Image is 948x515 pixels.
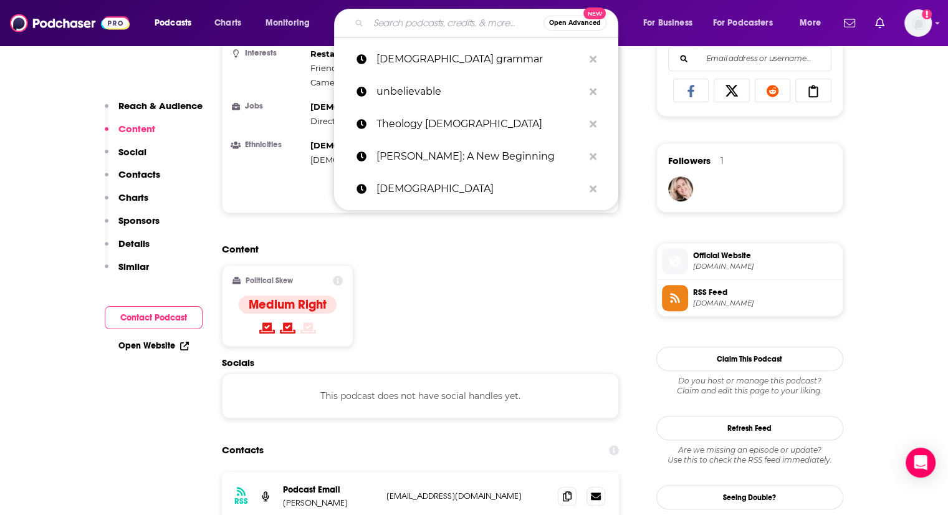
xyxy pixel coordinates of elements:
[721,155,724,166] div: 1
[662,285,838,311] a: RSS Feed[DOMAIN_NAME]
[105,123,155,146] button: Content
[214,14,241,32] span: Charts
[105,238,150,261] button: Details
[105,306,203,329] button: Contact Podcast
[673,79,709,102] a: Share on Facebook
[791,13,836,33] button: open menu
[376,108,583,140] p: Theology Mom
[283,484,376,495] p: Podcast Email
[310,155,407,165] span: [DEMOGRAPHIC_DATA]
[310,100,457,114] span: ,
[693,287,838,298] span: RSS Feed
[656,376,843,396] div: Claim and edit this page to your liking.
[222,438,264,462] h2: Contacts
[310,102,455,112] span: [DEMOGRAPHIC_DATA]/Ministers
[583,7,606,19] span: New
[234,496,248,506] h3: RSS
[634,13,708,33] button: open menu
[206,13,249,33] a: Charts
[904,9,932,37] img: User Profile
[376,140,583,173] p: Greg Laurie: A New Beginning
[668,46,831,71] div: Search followers
[906,448,936,478] div: Open Intercom Messenger
[376,173,583,205] p: BibleThinker
[368,13,543,33] input: Search podcasts, credits, & more...
[310,140,413,150] span: [DEMOGRAPHIC_DATA]
[232,180,609,203] button: Show More
[105,191,148,214] button: Charts
[232,141,305,149] h3: Ethnicities
[656,416,843,440] button: Refresh Feed
[668,155,711,166] span: Followers
[693,262,838,271] span: secundumscripturas.com
[105,100,203,123] button: Reach & Audience
[246,276,293,285] h2: Political Skew
[105,146,146,169] button: Social
[800,14,821,32] span: More
[118,238,150,249] p: Details
[310,114,349,128] span: ,
[222,373,620,418] div: This podcast does not have social handles yet.
[118,168,160,180] p: Contacts
[310,63,438,73] span: Friends, Family & Relationships
[310,49,434,59] span: Restaurants, Food & Grocery
[146,13,208,33] button: open menu
[232,49,305,57] h3: Interests
[543,16,606,31] button: Open AdvancedNew
[118,100,203,112] p: Reach & Audience
[334,140,618,173] a: [PERSON_NAME]: A New Beginning
[376,75,583,108] p: unbelievable
[10,11,130,35] img: Podchaser - Follow, Share and Rate Podcasts
[222,357,620,368] h2: Socials
[118,191,148,203] p: Charts
[118,214,160,226] p: Sponsors
[662,248,838,274] a: Official Website[DOMAIN_NAME]
[656,347,843,371] button: Claim This Podcast
[118,261,149,272] p: Similar
[904,9,932,37] span: Logged in as Lydia_Gustafson
[310,153,409,167] span: ,
[105,168,160,191] button: Contacts
[310,61,439,75] span: ,
[118,123,155,135] p: Content
[755,79,791,102] a: Share on Reddit
[334,173,618,205] a: [DEMOGRAPHIC_DATA]
[693,250,838,261] span: Official Website
[386,491,548,501] p: [EMAIL_ADDRESS][DOMAIN_NAME]
[249,297,327,312] h4: Medium Right
[693,299,838,308] span: secundumscripturas.com
[904,9,932,37] button: Show profile menu
[222,243,610,255] h2: Content
[376,43,583,75] p: church grammar
[105,214,160,238] button: Sponsors
[643,14,692,32] span: For Business
[656,376,843,386] span: Do you host or manage this podcast?
[839,12,860,34] a: Show notifications dropdown
[656,485,843,509] a: Seeing Double?
[310,77,406,87] span: Camera & Photography
[549,20,601,26] span: Open Advanced
[870,12,889,34] a: Show notifications dropdown
[310,47,436,61] span: ,
[334,108,618,140] a: Theology [DEMOGRAPHIC_DATA]
[713,14,773,32] span: For Podcasters
[334,75,618,108] a: unbelievable
[105,261,149,284] button: Similar
[705,13,791,33] button: open menu
[795,79,831,102] a: Copy Link
[266,14,310,32] span: Monitoring
[118,340,189,351] a: Open Website
[310,116,347,126] span: Directors
[257,13,326,33] button: open menu
[679,47,821,70] input: Email address or username...
[232,102,305,110] h3: Jobs
[922,9,932,19] svg: Add a profile image
[714,79,750,102] a: Share on X/Twitter
[668,176,693,201] img: kkclayton
[346,9,630,37] div: Search podcasts, credits, & more...
[310,138,414,153] span: ,
[118,146,146,158] p: Social
[283,498,376,508] p: [PERSON_NAME]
